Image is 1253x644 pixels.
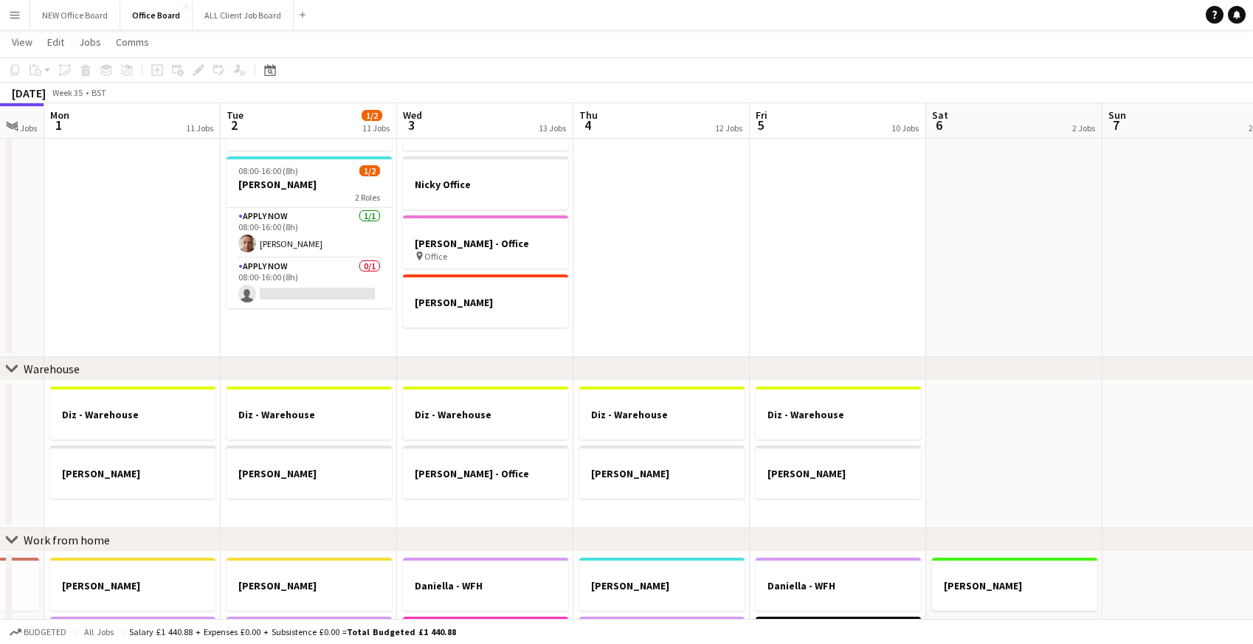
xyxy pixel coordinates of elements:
app-job-card: [PERSON_NAME] [50,446,215,499]
app-card-role: APPLY NOW1/108:00-16:00 (8h)[PERSON_NAME] [227,208,392,258]
span: 1/2 [362,110,382,121]
span: All jobs [81,626,117,637]
app-job-card: [PERSON_NAME] [403,274,568,328]
div: Warehouse [24,361,80,376]
button: ALL Client Job Board [193,1,294,30]
h3: Diz - Warehouse [403,408,568,421]
span: Total Budgeted £1 440.88 [347,626,456,637]
div: 11 Jobs [186,122,213,134]
h3: [PERSON_NAME] - Office [403,237,568,250]
h3: Diz - Warehouse [50,408,215,421]
app-job-card: [PERSON_NAME] [227,446,392,499]
h3: [PERSON_NAME] [50,467,215,480]
app-job-card: Diz - Warehouse [579,387,745,440]
app-job-card: 08:00-16:00 (8h)1/2[PERSON_NAME]2 RolesAPPLY NOW1/108:00-16:00 (8h)[PERSON_NAME]APPLY NOW0/108:00... [227,156,392,308]
h3: [PERSON_NAME] [403,296,568,309]
h3: [PERSON_NAME] [50,579,215,592]
span: 2 [224,117,244,134]
a: Comms [110,32,155,52]
span: 1 [48,117,69,134]
div: BST [92,87,106,98]
app-job-card: [PERSON_NAME] [579,446,745,499]
button: Office Board [120,1,193,30]
span: Jobs [79,35,101,49]
span: 6 [930,117,948,134]
app-job-card: [PERSON_NAME] - Office Office [403,215,568,269]
h3: Diz - Warehouse [227,408,392,421]
h3: [PERSON_NAME] [579,467,745,480]
a: View [6,32,38,52]
app-job-card: Daniella - WFH [756,558,921,611]
h3: Diz - Warehouse [579,408,745,421]
span: Mon [50,108,69,122]
h3: Diz - Warehouse [756,408,921,421]
span: 08:00-16:00 (8h) [238,165,298,176]
div: Work from home [24,533,110,547]
div: Salary £1 440.88 + Expenses £0.00 + Subsistence £0.00 = [129,626,456,637]
span: Thu [579,108,598,122]
a: Edit [41,32,70,52]
div: [DATE] [12,86,46,100]
div: [PERSON_NAME] [756,446,921,499]
h3: [PERSON_NAME] - Office [403,467,568,480]
span: 5 [753,117,767,134]
app-job-card: Diz - Warehouse [227,387,392,440]
span: Week 35 [49,87,86,98]
span: Fri [756,108,767,122]
app-job-card: [PERSON_NAME] [932,558,1097,611]
a: Jobs [73,32,107,52]
div: 12 Jobs [715,122,742,134]
div: 2 Jobs [1072,122,1095,134]
span: 7 [1106,117,1126,134]
app-job-card: Diz - Warehouse [756,387,921,440]
span: Budgeted [24,627,66,637]
span: Edit [47,35,64,49]
div: 13 Jobs [539,122,566,134]
app-job-card: Diz - Warehouse [403,387,568,440]
span: View [12,35,32,49]
h3: Daniella - WFH [756,579,921,592]
button: NEW Office Board [30,1,120,30]
h3: [PERSON_NAME] [756,467,921,480]
app-job-card: Diz - Warehouse [50,387,215,440]
div: 4 Jobs [14,122,37,134]
button: Budgeted [7,624,69,640]
h3: Daniella - WFH [403,579,568,592]
span: 4 [577,117,598,134]
app-job-card: [PERSON_NAME] [227,558,392,611]
app-job-card: Nicky Office [403,156,568,210]
app-card-role: APPLY NOW0/108:00-16:00 (8h) [227,258,392,308]
app-job-card: [PERSON_NAME] [50,558,215,611]
span: 1/2 [359,165,380,176]
div: 10 Jobs [891,122,919,134]
app-job-card: Daniella - WFH [403,558,568,611]
span: Comms [116,35,149,49]
span: Tue [227,108,244,122]
span: Office [424,251,447,262]
h3: [PERSON_NAME] [227,467,392,480]
span: 2 Roles [355,192,380,203]
app-job-card: [PERSON_NAME] - Office [403,446,568,499]
h3: [PERSON_NAME] [932,579,1097,592]
h3: Nicky Office [403,178,568,191]
div: 11 Jobs [362,122,390,134]
h3: [PERSON_NAME] [579,579,745,592]
app-job-card: [PERSON_NAME] [579,558,745,611]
